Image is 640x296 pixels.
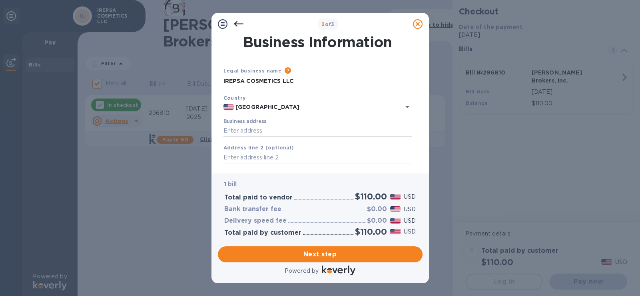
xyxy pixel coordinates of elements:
[223,125,412,137] input: Enter address
[404,228,416,236] p: USD
[223,145,294,151] b: Address line 2 (optional)
[224,205,281,213] h3: Bank transfer fee
[223,104,234,110] img: US
[224,250,416,259] span: Next step
[224,217,287,225] h3: Delivery speed fee
[355,191,387,201] h2: $110.00
[234,102,389,112] input: Select country
[223,75,412,87] input: Enter legal business name
[224,194,293,201] h3: Total paid to vendor
[390,206,401,212] img: USD
[285,267,319,275] p: Powered by
[322,266,355,275] img: Logo
[224,181,237,187] b: 1 bill
[224,229,301,237] h3: Total paid by customer
[390,229,401,234] img: USD
[390,194,401,199] img: USD
[218,246,423,262] button: Next step
[367,205,387,213] h3: $0.00
[321,21,325,27] span: 3
[223,68,282,74] b: Legal business name
[222,34,414,50] h1: Business Information
[223,119,266,124] label: Business address
[223,95,246,101] b: Country
[402,101,413,113] button: Open
[223,152,412,164] input: Enter address line 2
[404,217,416,225] p: USD
[404,193,416,201] p: USD
[321,21,335,27] b: of 3
[367,217,387,225] h3: $0.00
[355,227,387,237] h2: $110.00
[390,218,401,224] img: USD
[404,205,416,213] p: USD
